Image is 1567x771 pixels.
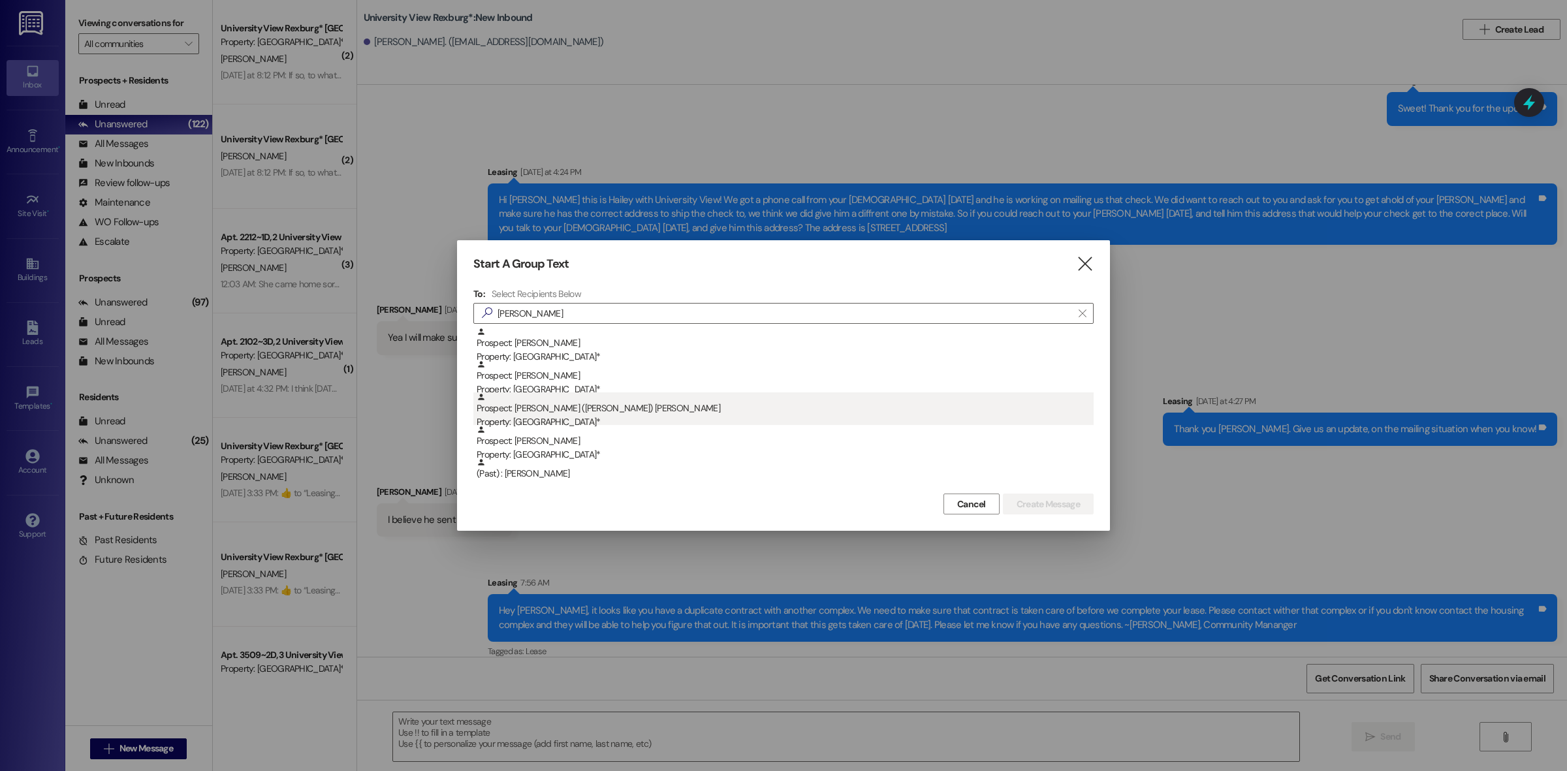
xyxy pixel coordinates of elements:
div: Property: [GEOGRAPHIC_DATA]* [477,383,1094,396]
div: Prospect: [PERSON_NAME]Property: [GEOGRAPHIC_DATA]* [473,425,1094,458]
div: Prospect: [PERSON_NAME] ([PERSON_NAME]) [PERSON_NAME] [477,392,1094,430]
h3: To: [473,288,485,300]
div: (Past) : [PERSON_NAME] [473,458,1094,490]
div: Prospect: [PERSON_NAME]Property: [GEOGRAPHIC_DATA]* [473,327,1094,360]
div: Prospect: [PERSON_NAME] [477,425,1094,462]
span: Create Message [1017,497,1080,511]
button: Cancel [943,494,1000,514]
div: Property: [GEOGRAPHIC_DATA]* [477,415,1094,429]
div: Prospect: [PERSON_NAME] [477,360,1094,397]
span: Cancel [957,497,986,511]
i:  [1079,308,1086,319]
button: Create Message [1003,494,1094,514]
h4: Select Recipients Below [492,288,581,300]
div: Prospect: [PERSON_NAME] ([PERSON_NAME]) [PERSON_NAME]Property: [GEOGRAPHIC_DATA]* [473,392,1094,425]
div: Property: [GEOGRAPHIC_DATA]* [477,350,1094,364]
i:  [477,306,498,320]
div: Prospect: [PERSON_NAME] [477,327,1094,364]
div: Prospect: [PERSON_NAME]Property: [GEOGRAPHIC_DATA]* [473,360,1094,392]
i:  [1076,257,1094,271]
h3: Start A Group Text [473,257,569,272]
input: Search for any contact or apartment [498,304,1072,323]
div: (Past) : [PERSON_NAME] [477,458,1094,480]
div: Property: [GEOGRAPHIC_DATA]* [477,448,1094,462]
button: Clear text [1072,304,1093,323]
